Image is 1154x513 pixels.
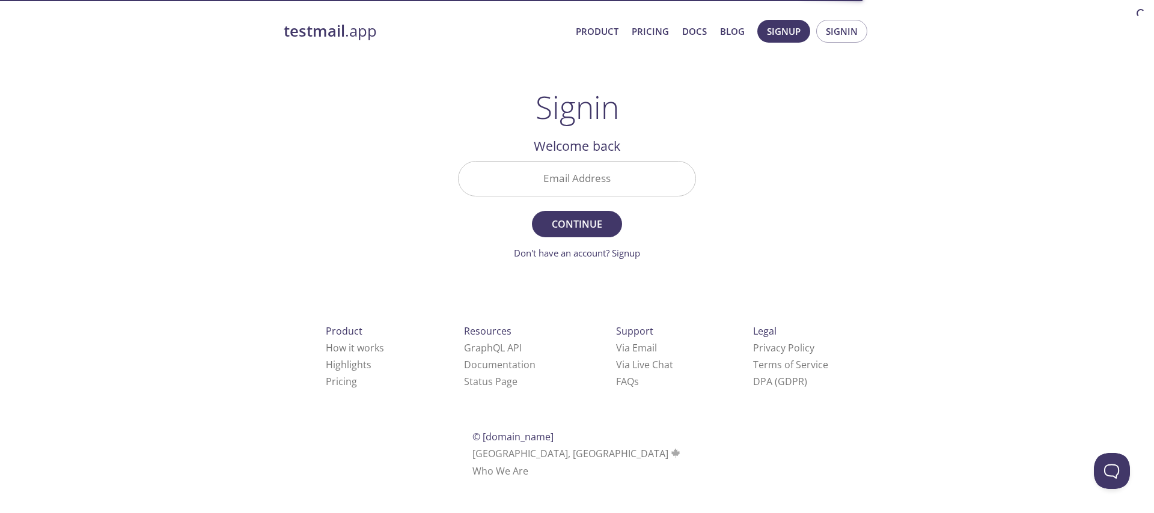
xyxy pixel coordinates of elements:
span: Product [326,324,362,338]
span: Support [616,324,653,338]
span: Continue [545,216,609,232]
a: Product [576,23,618,39]
span: [GEOGRAPHIC_DATA], [GEOGRAPHIC_DATA] [472,447,682,460]
span: s [634,375,639,388]
span: © [DOMAIN_NAME] [472,430,554,443]
h1: Signin [536,89,619,125]
a: Pricing [326,375,357,388]
button: Signin [816,20,867,43]
iframe: Help Scout Beacon - Open [1094,453,1130,489]
h2: Welcome back [458,136,696,156]
a: Privacy Policy [753,341,814,354]
span: Resources [464,324,511,338]
span: Signup [767,23,801,39]
button: Signup [757,20,810,43]
span: Legal [753,324,777,338]
a: Highlights [326,358,371,371]
a: Don't have an account? Signup [514,247,640,259]
a: Terms of Service [753,358,828,371]
a: Via Email [616,341,657,354]
a: How it works [326,341,384,354]
a: Via Live Chat [616,358,673,371]
strong: testmail [284,20,345,41]
a: Pricing [632,23,669,39]
button: Continue [532,211,622,237]
a: Blog [720,23,745,39]
span: Signin [826,23,858,39]
a: Who We Are [472,464,528,478]
a: GraphQL API [464,341,522,354]
a: Documentation [464,358,536,371]
a: FAQ [616,375,639,388]
a: DPA (GDPR) [753,375,807,388]
a: Docs [682,23,707,39]
a: testmail.app [284,21,566,41]
a: Status Page [464,375,517,388]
